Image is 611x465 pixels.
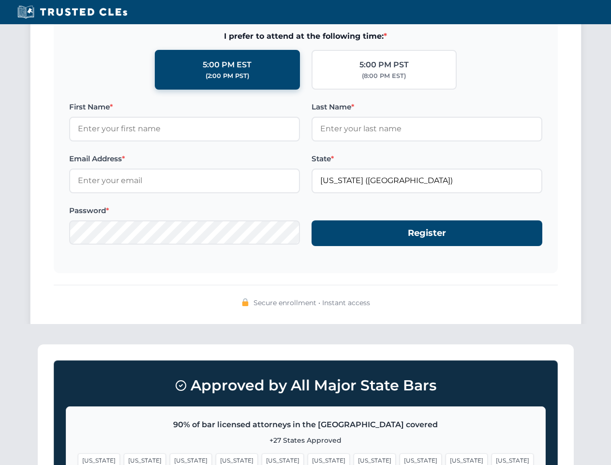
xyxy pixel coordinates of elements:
[66,372,546,399] h3: Approved by All Major State Bars
[359,59,409,71] div: 5:00 PM PST
[69,205,300,217] label: Password
[203,59,252,71] div: 5:00 PM EST
[312,117,542,141] input: Enter your last name
[69,169,300,193] input: Enter your email
[15,5,130,19] img: Trusted CLEs
[312,101,542,113] label: Last Name
[69,153,300,165] label: Email Address
[78,435,534,446] p: +27 States Approved
[312,169,542,193] input: Florida (FL)
[241,298,249,306] img: 🔒
[362,71,406,81] div: (8:00 PM EST)
[312,220,542,246] button: Register
[69,30,542,43] span: I prefer to attend at the following time:
[253,297,370,308] span: Secure enrollment • Instant access
[69,101,300,113] label: First Name
[69,117,300,141] input: Enter your first name
[206,71,249,81] div: (2:00 PM PST)
[78,418,534,431] p: 90% of bar licensed attorneys in the [GEOGRAPHIC_DATA] covered
[312,153,542,165] label: State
